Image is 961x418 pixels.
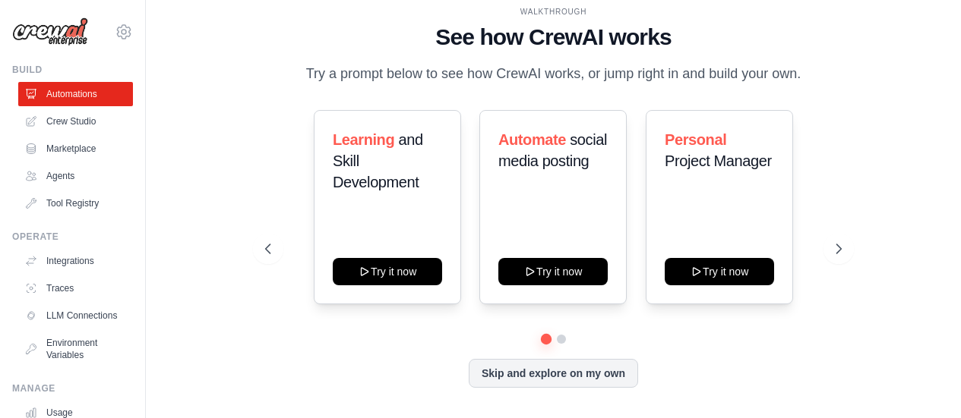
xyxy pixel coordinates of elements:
[18,276,133,300] a: Traces
[665,152,772,169] span: Project Manager
[18,109,133,134] a: Crew Studio
[265,6,842,17] div: WALKTHROUGH
[18,303,133,328] a: LLM Connections
[18,331,133,367] a: Environment Variables
[333,131,423,190] span: and Skill Development
[18,249,133,273] a: Integrations
[469,359,638,388] button: Skip and explore on my own
[18,191,133,215] a: Tool Registry
[12,382,133,394] div: Manage
[333,131,394,148] span: Learning
[299,63,809,85] p: Try a prompt below to see how CrewAI works, or jump right in and build your own.
[12,64,133,76] div: Build
[498,131,607,169] span: social media posting
[665,258,774,285] button: Try it now
[18,164,133,188] a: Agents
[498,258,608,285] button: Try it now
[18,137,133,161] a: Marketplace
[18,82,133,106] a: Automations
[265,24,842,51] h1: See how CrewAI works
[12,231,133,243] div: Operate
[333,258,442,285] button: Try it now
[498,131,566,148] span: Automate
[12,17,88,46] img: Logo
[665,131,726,148] span: Personal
